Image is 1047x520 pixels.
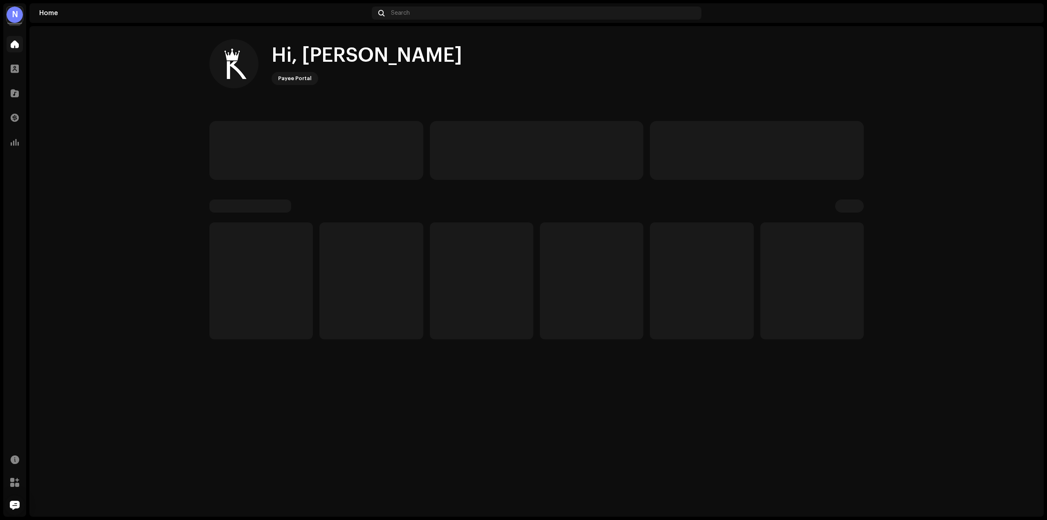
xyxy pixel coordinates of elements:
[1021,7,1034,20] img: f9ee2326-f37c-425e-8d9a-c1784cef9a8d
[272,43,462,69] div: Hi, [PERSON_NAME]
[39,10,368,16] div: Home
[278,74,312,83] div: Payee Portal
[391,10,410,16] span: Search
[7,7,23,23] div: N
[209,39,258,88] img: f9ee2326-f37c-425e-8d9a-c1784cef9a8d
[5,495,25,515] div: Open Intercom Messenger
